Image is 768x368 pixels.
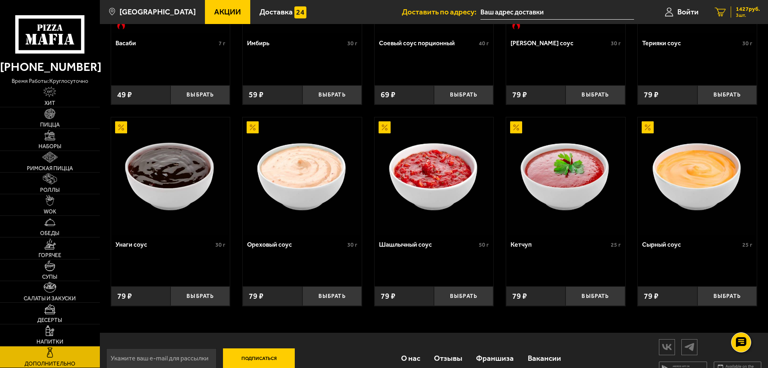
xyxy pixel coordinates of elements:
[40,231,59,236] span: Обеды
[40,187,60,193] span: Роллы
[259,8,293,16] span: Доставка
[39,253,61,258] span: Горячее
[659,340,675,354] img: vk
[742,40,752,47] span: 30 г
[736,6,760,12] span: 1427 руб.
[642,39,740,47] div: Терияки соус
[402,8,480,16] span: Доставить по адресу:
[682,340,697,354] img: tg
[375,117,492,234] img: Шашлычный соус
[347,241,357,248] span: 30 г
[511,39,609,47] div: [PERSON_NAME] соус
[27,166,73,171] span: Римская пицца
[247,241,345,248] div: Ореховый соус
[111,117,230,234] a: АкционныйУнаги соус
[170,286,230,306] button: Выбрать
[511,241,609,248] div: Кетчуп
[36,339,63,345] span: Напитки
[644,91,659,99] span: 79 ₽
[243,117,362,234] a: АкционныйОреховый соус
[24,296,76,302] span: Салаты и закуски
[302,286,362,306] button: Выбрать
[302,85,362,105] button: Выбрать
[642,121,654,133] img: Акционный
[249,292,263,300] span: 79 ₽
[639,117,756,234] img: Сырный соус
[294,6,306,18] img: 15daf4d41897b9f0e9f617042186c801.svg
[215,241,225,248] span: 30 г
[40,122,60,128] span: Пицца
[117,292,132,300] span: 79 ₽
[249,91,263,99] span: 59 ₽
[243,117,361,234] img: Ореховый соус
[644,292,659,300] span: 79 ₽
[510,121,522,133] img: Акционный
[565,85,625,105] button: Выбрать
[381,91,395,99] span: 69 ₽
[611,40,621,47] span: 30 г
[742,241,752,248] span: 25 г
[565,286,625,306] button: Выбрать
[506,117,625,234] a: АкционныйКетчуп
[375,117,494,234] a: АкционныйШашлычный соус
[379,241,477,248] div: Шашлычный соус
[44,209,56,215] span: WOK
[512,292,527,300] span: 79 ₽
[611,241,621,248] span: 25 г
[120,8,196,16] span: [GEOGRAPHIC_DATA]
[479,241,489,248] span: 50 г
[219,40,225,47] span: 7 г
[381,292,395,300] span: 79 ₽
[115,121,127,133] img: Акционный
[170,85,230,105] button: Выбрать
[116,39,217,47] div: Васаби
[214,8,241,16] span: Акции
[379,39,477,47] div: Соевый соус порционный
[39,144,61,149] span: Наборы
[379,121,391,133] img: Акционный
[42,274,57,280] span: Супы
[479,40,489,47] span: 40 г
[434,85,493,105] button: Выбрать
[697,286,757,306] button: Выбрать
[112,117,229,234] img: Унаги соус
[697,85,757,105] button: Выбрать
[480,5,634,20] input: Ваш адрес доставки
[117,91,132,99] span: 49 ₽
[37,318,62,323] span: Десерты
[507,117,624,234] img: Кетчуп
[736,13,760,18] span: 3 шт.
[116,241,214,248] div: Унаги соус
[45,101,55,106] span: Хит
[434,286,493,306] button: Выбрать
[512,91,527,99] span: 79 ₽
[247,39,345,47] div: Имбирь
[247,121,259,133] img: Акционный
[347,40,357,47] span: 30 г
[24,361,75,367] span: Дополнительно
[642,241,740,248] div: Сырный соус
[638,117,757,234] a: АкционныйСырный соус
[677,8,699,16] span: Войти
